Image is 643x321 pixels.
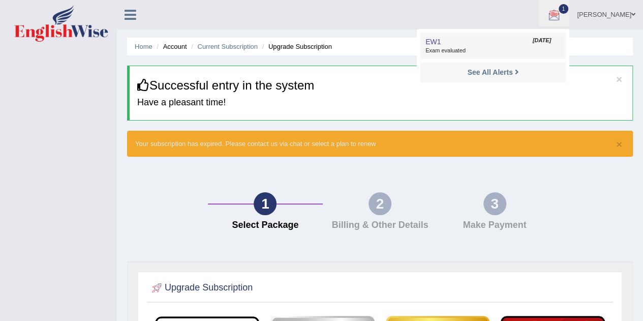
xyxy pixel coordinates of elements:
[213,220,318,230] h4: Select Package
[254,192,277,215] div: 1
[127,131,633,157] div: Your subscription has expired. Please contact us via chat or select a plan to renew
[425,47,561,55] span: Exam evaluated
[616,74,622,84] button: ×
[465,67,521,78] a: See All Alerts
[137,79,625,92] h3: Successful entry in the system
[137,98,625,108] h4: Have a pleasant time!
[467,68,512,76] strong: See All Alerts
[328,220,433,230] h4: Billing & Other Details
[533,37,551,45] span: [DATE]
[149,280,253,296] h2: Upgrade Subscription
[616,139,622,150] button: ×
[483,192,506,215] div: 3
[423,35,563,56] a: EW1 [DATE] Exam evaluated
[197,43,258,50] a: Current Subscription
[559,4,569,14] span: 1
[369,192,391,215] div: 2
[135,43,152,50] a: Home
[154,42,187,51] li: Account
[260,42,332,51] li: Upgrade Subscription
[425,38,441,46] span: EW1
[442,220,547,230] h4: Make Payment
